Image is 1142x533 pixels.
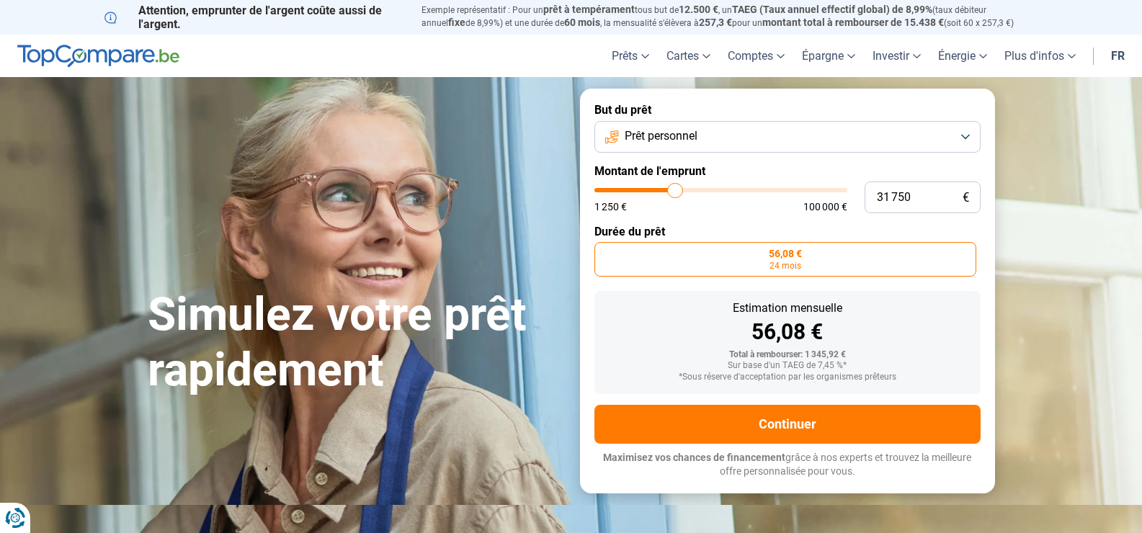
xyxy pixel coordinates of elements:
span: 24 mois [769,261,801,270]
a: fr [1102,35,1133,77]
img: TopCompare [17,45,179,68]
span: Maximisez vos chances de financement [603,452,785,463]
p: Attention, emprunter de l'argent coûte aussi de l'argent. [104,4,404,31]
span: € [963,192,969,204]
button: Continuer [594,405,981,444]
div: 56,08 € [606,321,969,343]
span: montant total à rembourser de 15.438 € [762,17,944,28]
span: TAEG (Taux annuel effectif global) de 8,99% [732,4,932,15]
span: 60 mois [564,17,600,28]
label: Durée du prêt [594,225,981,238]
span: 257,3 € [699,17,732,28]
div: Estimation mensuelle [606,303,969,314]
label: But du prêt [594,103,981,117]
p: grâce à nos experts et trouvez la meilleure offre personnalisée pour vous. [594,451,981,479]
div: Total à rembourser: 1 345,92 € [606,350,969,360]
div: *Sous réserve d'acceptation par les organismes prêteurs [606,372,969,382]
a: Comptes [719,35,793,77]
a: Énergie [929,35,996,77]
a: Prêts [603,35,658,77]
h1: Simulez votre prêt rapidement [148,287,563,398]
a: Investir [864,35,929,77]
div: Sur base d'un TAEG de 7,45 %* [606,361,969,371]
span: 1 250 € [594,202,627,212]
span: Prêt personnel [625,128,697,144]
span: 12.500 € [679,4,718,15]
span: 56,08 € [769,248,802,259]
span: fixe [448,17,465,28]
a: Plus d'infos [996,35,1084,77]
span: prêt à tempérament [543,4,635,15]
a: Cartes [658,35,719,77]
span: 100 000 € [803,202,847,212]
label: Montant de l'emprunt [594,164,981,178]
button: Prêt personnel [594,121,981,153]
a: Épargne [793,35,864,77]
p: Exemple représentatif : Pour un tous but de , un (taux débiteur annuel de 8,99%) et une durée de ... [421,4,1038,30]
